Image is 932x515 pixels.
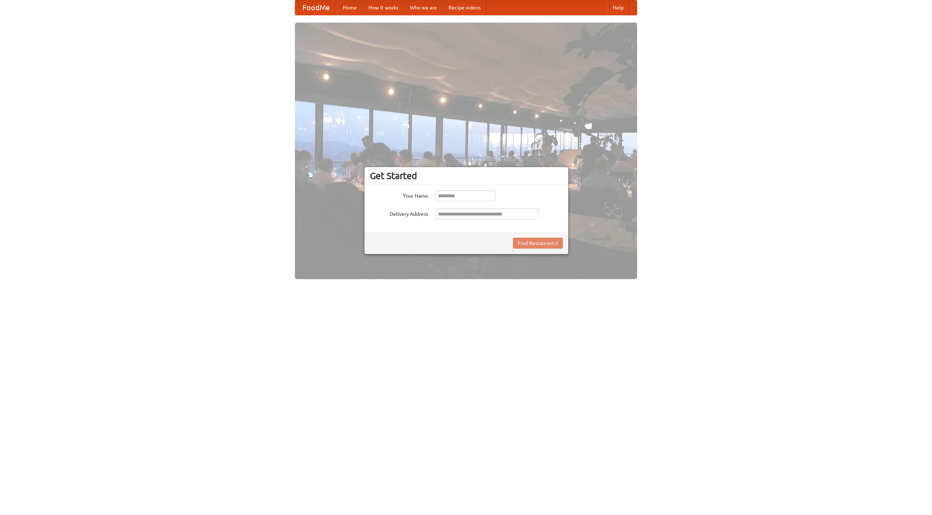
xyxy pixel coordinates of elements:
a: Home [337,0,363,15]
h3: Get Started [370,170,563,181]
label: Your Name [370,190,428,199]
a: Help [607,0,629,15]
button: Find Restaurants! [513,238,563,249]
a: Who we are [404,0,443,15]
label: Delivery Address [370,209,428,218]
a: Recipe videos [443,0,486,15]
a: FoodMe [295,0,337,15]
a: How it works [363,0,404,15]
